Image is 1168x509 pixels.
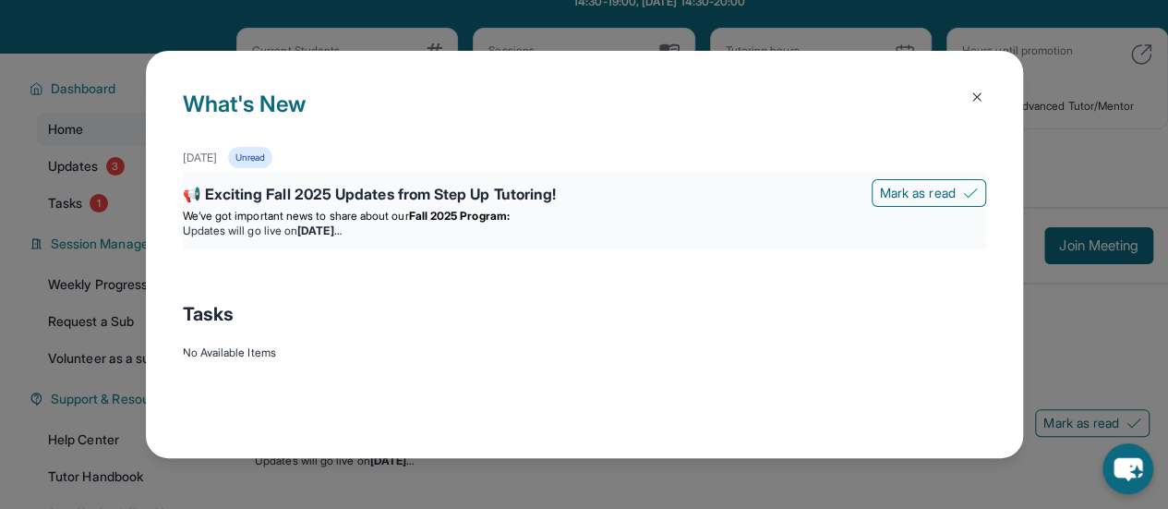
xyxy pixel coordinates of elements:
[183,224,986,238] li: Updates will go live on
[963,186,978,200] img: Mark as read
[872,179,986,207] button: Mark as read
[880,184,956,202] span: Mark as read
[183,88,986,147] h1: What's New
[409,209,510,223] strong: Fall 2025 Program:
[228,147,272,168] div: Unread
[183,345,986,360] div: No Available Items
[183,183,986,209] div: 📢 Exciting Fall 2025 Updates from Step Up Tutoring!
[1102,443,1153,494] button: chat-button
[183,151,217,165] div: [DATE]
[183,301,234,327] span: Tasks
[183,209,409,223] span: We’ve got important news to share about our
[969,90,984,104] img: Close Icon
[297,224,341,237] strong: [DATE]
